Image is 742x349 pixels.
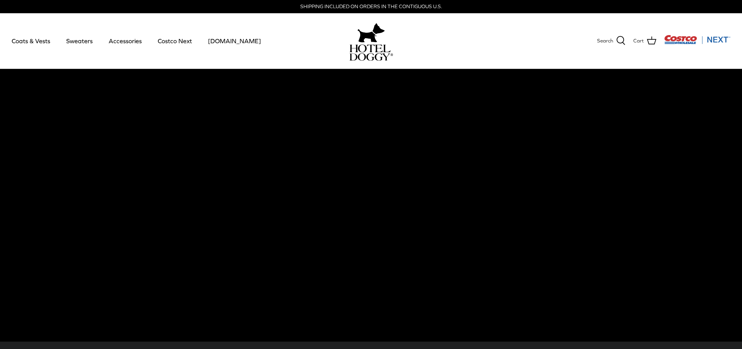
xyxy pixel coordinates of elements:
img: hoteldoggycom [349,44,393,61]
span: Search [597,37,613,45]
a: Search [597,36,626,46]
a: Cart [633,36,656,46]
img: Costco Next [664,35,730,44]
a: Sweaters [59,28,100,54]
img: hoteldoggy.com [358,21,385,44]
a: Costco Next [151,28,199,54]
a: [DOMAIN_NAME] [201,28,268,54]
a: Coats & Vests [5,28,57,54]
a: hoteldoggy.com hoteldoggycom [349,21,393,61]
a: Visit Costco Next [664,40,730,46]
a: Accessories [102,28,149,54]
span: Cart [633,37,644,45]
